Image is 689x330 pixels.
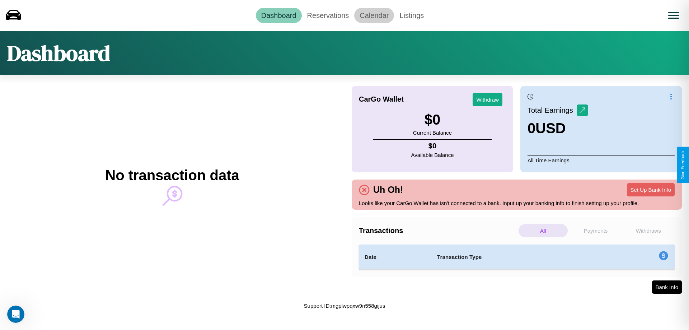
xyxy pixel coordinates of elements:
button: Bank Info [652,280,682,294]
button: Set Up Bank Info [627,183,675,196]
p: Available Balance [411,150,454,160]
p: All Time Earnings [528,155,675,165]
p: Payments [571,224,620,237]
a: Calendar [354,8,394,23]
h4: Date [365,253,426,261]
h4: Transaction Type [437,253,600,261]
div: Give Feedback [680,150,685,180]
h3: 0 USD [528,120,588,136]
p: Looks like your CarGo Wallet has isn't connected to a bank. Input up your banking info to finish ... [359,198,675,208]
iframe: Intercom live chat [7,306,24,323]
h2: No transaction data [105,167,239,183]
table: simple table [359,245,675,270]
h1: Dashboard [7,38,110,68]
h4: CarGo Wallet [359,95,404,103]
button: Open menu [664,5,684,25]
h4: $ 0 [411,142,454,150]
h4: Uh Oh! [370,185,407,195]
a: Reservations [302,8,355,23]
h4: Transactions [359,227,517,235]
p: Support ID: mgplwpqxw9n558gijus [304,301,385,311]
a: Listings [394,8,429,23]
p: Current Balance [413,128,452,138]
a: Dashboard [256,8,302,23]
button: Withdraw [473,93,502,106]
p: Total Earnings [528,104,577,117]
h3: $ 0 [413,112,452,128]
p: Withdraws [624,224,673,237]
p: All [519,224,568,237]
